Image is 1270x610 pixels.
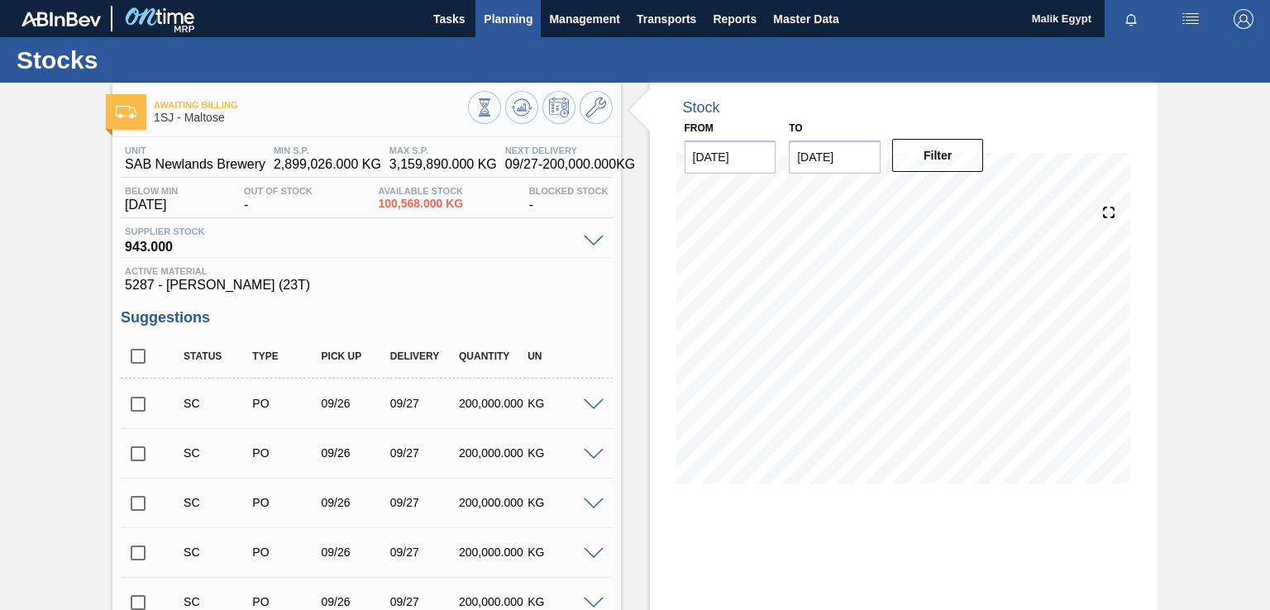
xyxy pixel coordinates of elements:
[317,350,393,362] div: Pick up
[179,595,255,608] div: Suggestion Created
[455,496,530,509] div: 200,000.000
[121,309,612,326] h3: Suggestions
[468,91,501,124] button: Stocks Overview
[386,350,461,362] div: Delivery
[240,186,317,212] div: -
[179,496,255,509] div: Suggestion Created
[455,350,530,362] div: Quantity
[892,139,984,172] button: Filter
[248,397,323,410] div: Purchase order
[125,186,178,196] span: Below Min
[789,122,802,134] label: to
[116,106,136,118] img: Ícone
[154,100,467,110] span: Awaiting Billing
[125,226,575,236] span: Supplier Stock
[179,546,255,559] div: Suggestion Created
[386,546,461,559] div: 09/27/2025
[789,141,881,174] input: mm/dd/yyyy
[1105,7,1158,31] button: Notifications
[179,350,255,362] div: Status
[378,186,463,196] span: Available Stock
[685,141,776,174] input: mm/dd/yyyy
[505,157,635,172] span: 09/27 - 200,000.000 KG
[523,446,599,460] div: KG
[386,496,461,509] div: 09/27/2025
[179,397,255,410] div: Suggestion Created
[542,91,575,124] button: Schedule Inventory
[484,9,532,29] span: Planning
[386,446,461,460] div: 09/27/2025
[386,595,461,608] div: 09/27/2025
[386,397,461,410] div: 09/27/2025
[505,91,538,124] button: Update Chart
[154,112,467,124] span: 1SJ - Maltose
[21,12,101,26] img: TNhmsLtSVTkK8tSr43FrP2fwEKptu5GPRR3wAAAABJRU5ErkJggg==
[248,595,323,608] div: Purchase order
[529,186,609,196] span: Blocked Stock
[455,546,530,559] div: 200,000.000
[274,157,381,172] span: 2,899,026.000 KG
[248,446,323,460] div: Purchase order
[637,9,696,29] span: Transports
[455,595,530,608] div: 200,000.000
[125,157,265,172] span: SAB Newlands Brewery
[248,350,323,362] div: Type
[713,9,757,29] span: Reports
[317,397,393,410] div: 09/26/2025
[685,122,714,134] label: From
[683,99,720,117] div: Stock
[17,50,310,69] h1: Stocks
[317,595,393,608] div: 09/26/2025
[455,397,530,410] div: 200,000.000
[179,446,255,460] div: Suggestion Created
[549,9,620,29] span: Management
[317,496,393,509] div: 09/26/2025
[455,446,530,460] div: 200,000.000
[523,546,599,559] div: KG
[773,9,838,29] span: Master Data
[248,546,323,559] div: Purchase order
[317,446,393,460] div: 09/26/2025
[389,157,497,172] span: 3,159,890.000 KG
[125,236,575,253] span: 943.000
[125,198,178,212] span: [DATE]
[244,186,313,196] span: Out Of Stock
[125,145,265,155] span: Unit
[431,9,467,29] span: Tasks
[248,496,323,509] div: Purchase order
[525,186,613,212] div: -
[274,145,381,155] span: MIN S.P.
[1181,9,1201,29] img: userActions
[317,546,393,559] div: 09/26/2025
[389,145,497,155] span: MAX S.P.
[523,397,599,410] div: KG
[1234,9,1253,29] img: Logout
[523,595,599,608] div: KG
[580,91,613,124] button: Go to Master Data / General
[523,350,599,362] div: UN
[523,496,599,509] div: KG
[378,198,463,210] span: 100,568.000 KG
[125,266,608,276] span: Active Material
[125,278,608,293] span: 5287 - [PERSON_NAME] (23T)
[505,145,635,155] span: Next Delivery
